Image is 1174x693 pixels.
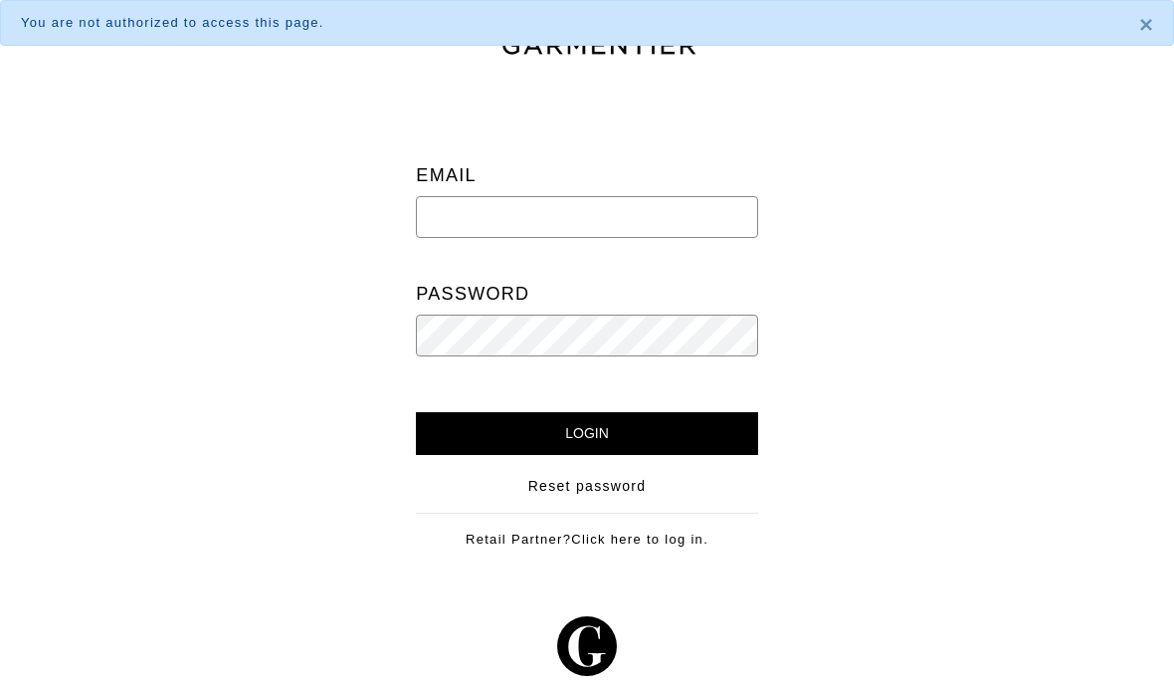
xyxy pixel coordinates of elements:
[571,532,708,547] a: Click here to log in.
[416,155,477,196] label: Email
[416,513,757,550] div: Retail Partner?
[416,274,529,315] label: Password
[557,616,617,676] img: g-602364139e5867ba59c769ce4266a9601a3871a1516a6a4c3533f4bc45e69684.svg
[528,476,647,497] a: Reset password
[21,13,1109,33] div: You are not authorized to access this page.
[416,412,757,455] input: Login
[1139,11,1153,38] span: ×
